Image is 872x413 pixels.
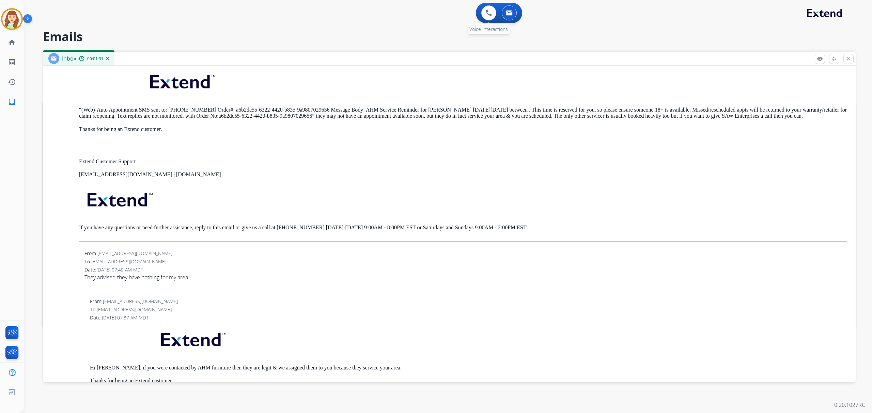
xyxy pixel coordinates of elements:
[90,365,847,371] p: Hi [PERSON_NAME], if you were contacted by AHM furniture then they are legit & we assigned them t...
[90,306,847,313] div: To:
[84,273,847,281] div: They advised they have nothing for my area
[79,126,847,132] p: Thanks for being an Extend customer.
[97,250,172,257] span: [EMAIL_ADDRESS][DOMAIN_NAME]
[102,314,149,321] span: [DATE] 07:37 AM MDT
[817,56,823,62] mat-icon: remove_red_eye
[834,401,865,409] p: 0.20.1027RC
[97,306,172,313] span: [EMAIL_ADDRESS][DOMAIN_NAME]
[79,225,847,231] p: If you have any questions or need further assistance, reply to this email or give us a call at [P...
[469,26,508,32] span: Voice Interactions
[79,171,847,178] p: [EMAIL_ADDRESS][DOMAIN_NAME] | [DOMAIN_NAME]
[90,314,847,321] div: Date:
[43,30,856,44] h2: Emails
[831,56,837,62] mat-icon: fullscreen_exit
[96,266,143,273] span: [DATE] 07:49 AM MDT
[8,78,16,86] mat-icon: history
[219,113,803,119] strong: a6b2dc55-6322-4420-b835-9a9807029656” they may not have an appointment available soon, but they d...
[84,258,847,265] div: To:
[142,67,222,94] img: extend.png
[8,58,16,66] mat-icon: list_alt
[87,56,104,62] span: 00:01:31
[84,266,847,273] div: Date:
[90,298,847,305] div: From:
[90,378,847,384] p: Thanks for being an Extend customer.
[62,55,76,62] span: Inbox
[84,250,847,257] div: From:
[8,98,16,106] mat-icon: inbox
[91,258,166,265] span: [EMAIL_ADDRESS][DOMAIN_NAME]
[79,185,159,212] img: extend.png
[153,325,233,351] img: extend.png
[79,159,847,165] p: Extend Customer Support
[845,56,852,62] mat-icon: close
[103,298,178,304] span: [EMAIL_ADDRESS][DOMAIN_NAME]
[2,10,21,29] img: avatar
[8,38,16,47] mat-icon: home
[79,107,847,119] p: “(Web)-Auto Appointment SMS sent to: [PHONE_NUMBER] Order#: a6b2dc55-6322-4420-b835-9a9807029656 ...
